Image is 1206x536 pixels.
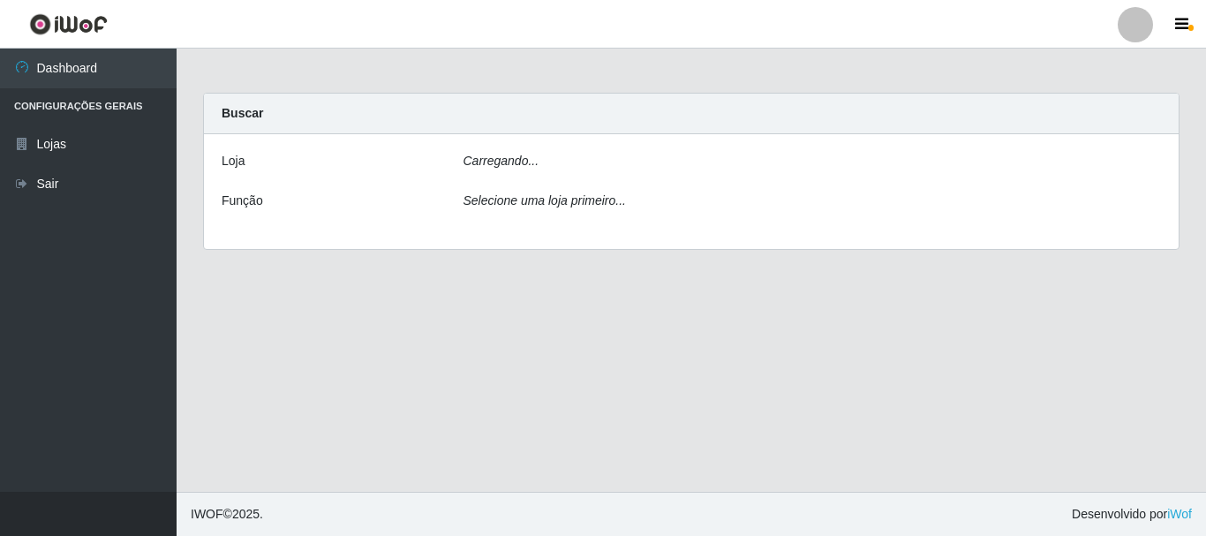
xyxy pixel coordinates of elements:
[464,154,539,168] i: Carregando...
[191,507,223,521] span: IWOF
[222,106,263,120] strong: Buscar
[464,193,626,208] i: Selecione uma loja primeiro...
[1072,505,1192,524] span: Desenvolvido por
[1167,507,1192,521] a: iWof
[191,505,263,524] span: © 2025 .
[222,152,245,170] label: Loja
[29,13,108,35] img: CoreUI Logo
[222,192,263,210] label: Função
